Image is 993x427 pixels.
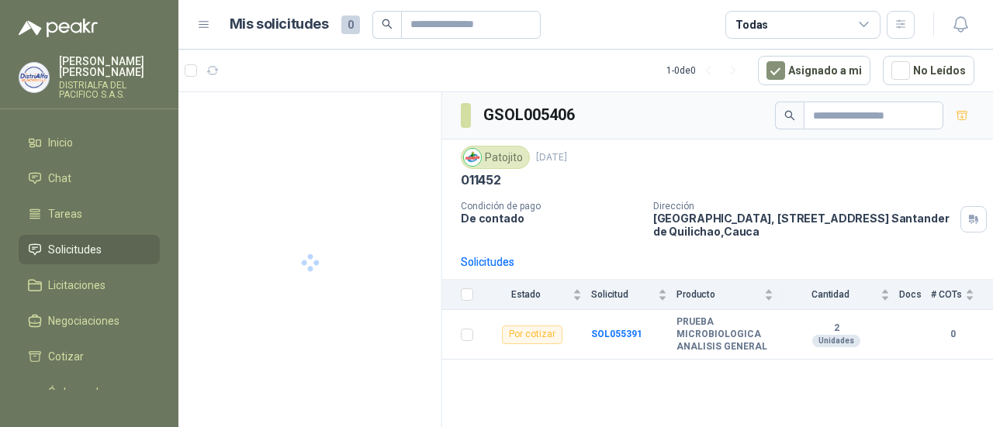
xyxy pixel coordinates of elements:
a: Chat [19,164,160,193]
div: Patojito [461,146,530,169]
p: 011452 [461,172,501,188]
a: Órdenes de Compra [19,377,160,424]
span: Cotizar [48,348,84,365]
span: search [784,110,795,121]
p: [DATE] [536,150,567,165]
a: Tareas [19,199,160,229]
span: Órdenes de Compra [48,384,145,418]
b: 0 [931,327,974,342]
span: 0 [341,15,360,34]
p: [PERSON_NAME] [PERSON_NAME] [59,56,160,77]
img: Logo peakr [19,19,98,37]
span: Chat [48,170,71,187]
span: Solicitud [591,289,655,300]
span: # COTs [931,289,962,300]
div: Todas [735,16,768,33]
div: Solicitudes [461,253,514,270]
span: search [382,19,393,29]
button: Asignado a mi [758,56,870,85]
a: Cotizar [19,342,160,371]
a: Licitaciones [19,270,160,300]
p: [GEOGRAPHIC_DATA], [STREET_ADDRESS] Santander de Quilichao , Cauca [653,212,954,238]
th: Cantidad [783,280,899,310]
a: Solicitudes [19,235,160,264]
th: Docs [899,280,931,310]
div: Por cotizar [502,325,562,344]
th: Solicitud [591,280,676,310]
span: Cantidad [783,289,877,300]
button: No Leídos [883,56,974,85]
div: 1 - 0 de 0 [666,58,746,83]
p: De contado [461,212,641,225]
span: Solicitudes [48,241,102,258]
th: Producto [676,280,783,310]
a: SOL055391 [591,329,642,339]
span: Negociaciones [48,312,119,329]
th: Estado [483,280,591,310]
span: Tareas [48,205,82,222]
h1: Mis solicitudes [230,13,329,36]
p: Condición de pago [461,201,641,212]
a: Inicio [19,128,160,157]
h3: GSOL005406 [483,103,577,127]
span: Producto [676,289,761,300]
p: DISTRIALFA DEL PACIFICO S.A.S. [59,81,160,99]
span: Estado [483,289,569,300]
span: Licitaciones [48,277,106,294]
p: Dirección [653,201,954,212]
img: Company Logo [19,63,49,92]
span: Inicio [48,134,73,151]
b: 2 [783,322,890,335]
img: Company Logo [464,149,481,166]
div: Unidades [812,335,860,347]
th: # COTs [931,280,993,310]
a: Negociaciones [19,306,160,336]
b: PRUEBA MICROBIOLOGICA ANALISIS GENERAL [676,316,773,353]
